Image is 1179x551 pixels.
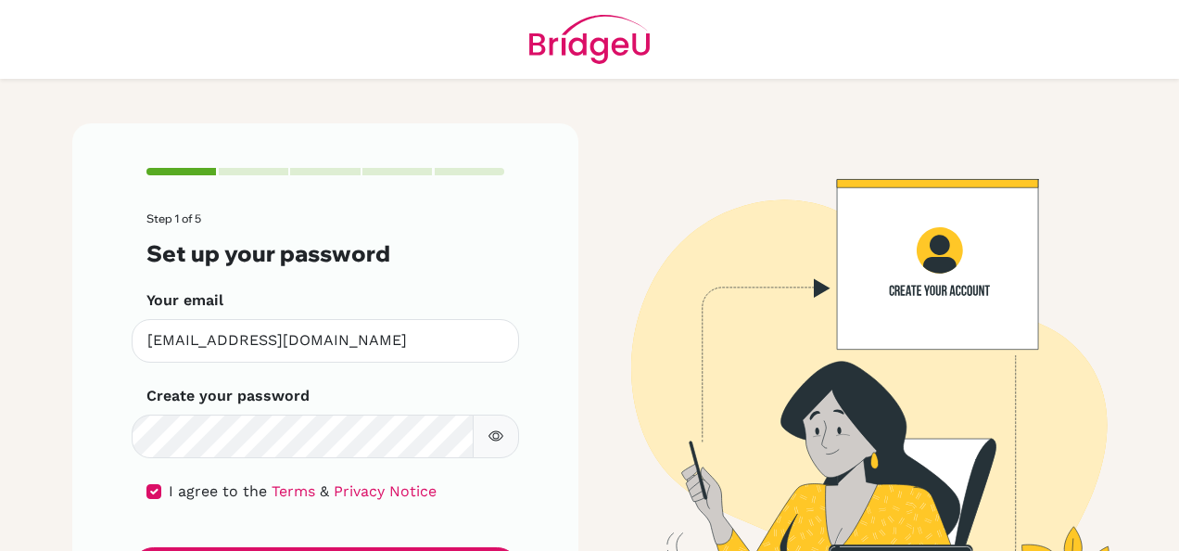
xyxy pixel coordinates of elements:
a: Privacy Notice [334,482,437,500]
label: Create your password [146,385,310,407]
label: Your email [146,289,223,312]
input: Insert your email* [132,319,519,363]
span: Step 1 of 5 [146,211,201,225]
a: Terms [272,482,315,500]
h3: Set up your password [146,240,504,267]
span: I agree to the [169,482,267,500]
span: & [320,482,329,500]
